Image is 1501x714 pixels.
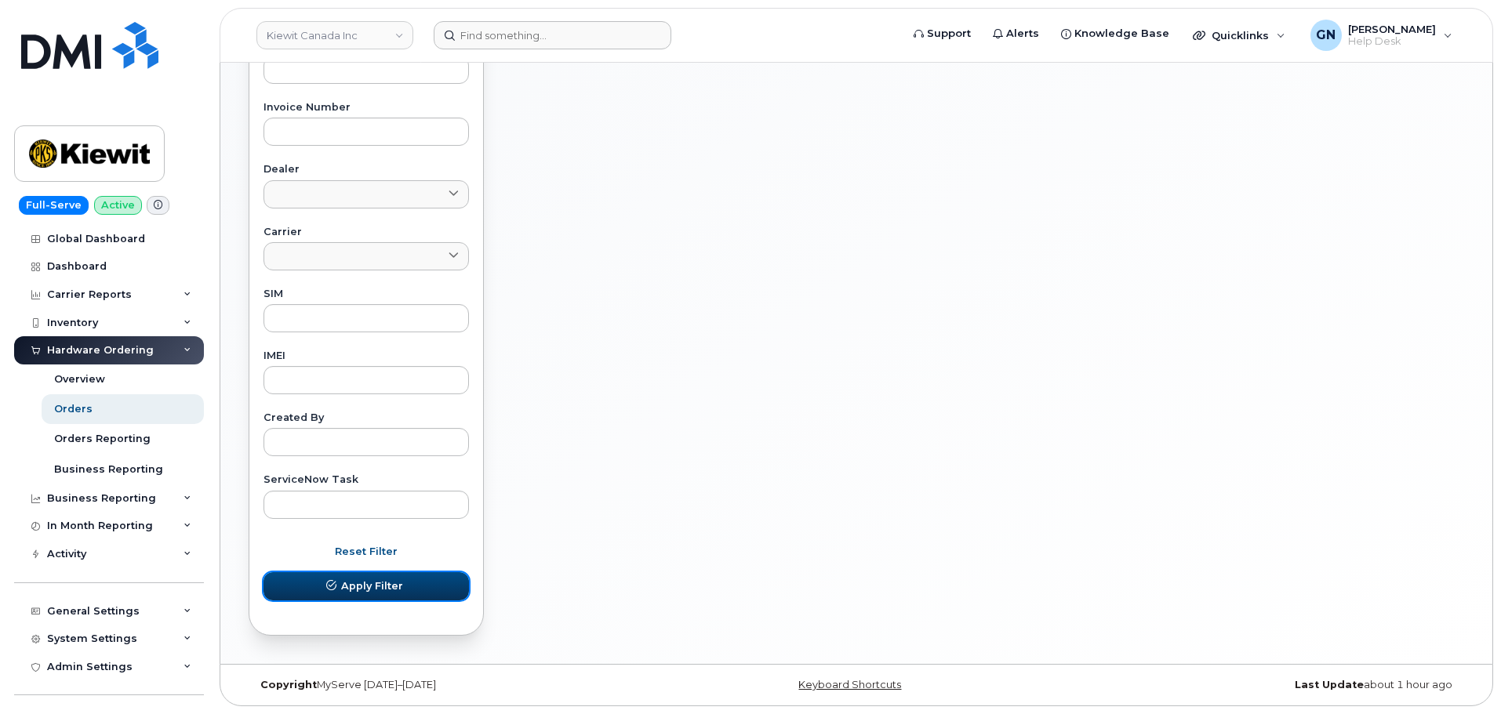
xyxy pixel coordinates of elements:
[263,165,469,175] label: Dealer
[1295,679,1364,690] strong: Last Update
[1006,26,1039,42] span: Alerts
[249,679,654,691] div: MyServe [DATE]–[DATE]
[263,538,469,566] button: Reset Filter
[1212,29,1269,42] span: Quicklinks
[260,679,317,690] strong: Copyright
[903,18,982,49] a: Support
[335,544,398,559] span: Reset Filter
[1316,26,1336,45] span: GN
[263,351,469,361] label: IMEI
[798,679,901,690] a: Keyboard Shortcuts
[1299,20,1463,51] div: Geoffrey Newport
[927,26,971,42] span: Support
[1182,20,1296,51] div: Quicklinks
[1348,35,1436,48] span: Help Desk
[341,578,403,593] span: Apply Filter
[1348,23,1436,35] span: [PERSON_NAME]
[263,572,469,600] button: Apply Filter
[1059,679,1464,691] div: about 1 hour ago
[263,289,469,299] label: SIM
[256,21,413,49] a: Kiewit Canada Inc
[434,21,671,49] input: Find something...
[263,413,469,423] label: Created By
[1074,26,1169,42] span: Knowledge Base
[263,227,469,237] label: Carrier
[982,18,1050,49] a: Alerts
[263,103,469,113] label: Invoice Number
[1050,18,1180,49] a: Knowledge Base
[263,475,469,485] label: ServiceNow Task
[1433,646,1489,702] iframe: Messenger Launcher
